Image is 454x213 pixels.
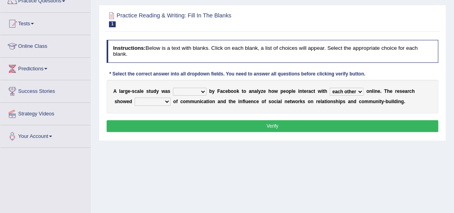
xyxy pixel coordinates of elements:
b: a [278,99,281,104]
b: e [283,89,286,94]
b: m [364,99,369,104]
b: o [120,99,123,104]
b: e [402,89,405,94]
b: i [277,99,278,104]
b: o [209,99,212,104]
b: e [263,89,266,94]
b: b [228,89,231,94]
b: y [381,99,384,104]
b: n [330,99,333,104]
b: a [165,89,168,94]
b: f [242,99,244,104]
b: s [400,89,402,94]
b: - [384,99,385,104]
div: * Select the correct answer into all dropdown fields. You need to answer all questions before cli... [107,71,368,78]
b: c [135,89,137,94]
a: Tests [0,13,90,32]
b: u [194,99,197,104]
b: s [268,99,271,104]
b: t [325,99,326,104]
b: i [298,89,299,94]
b: l [281,99,282,104]
b: c [311,89,313,94]
b: e [390,89,392,94]
b: s [146,89,149,94]
b: i [326,99,327,104]
b: y [156,89,159,94]
b: e [233,99,236,104]
b: e [141,89,144,94]
b: i [338,99,340,104]
b: s [333,99,336,104]
a: Success Stories [0,80,90,100]
b: r [298,99,300,104]
b: i [391,99,392,104]
b: d [353,99,356,104]
b: i [321,89,323,94]
b: o [261,99,264,104]
b: e [287,99,290,104]
b: i [379,99,380,104]
b: t [229,99,230,104]
b: t [290,99,291,104]
b: o [243,89,246,94]
b: A [113,89,116,94]
b: h [268,89,271,94]
b: m [190,99,194,104]
b: u [150,89,153,94]
b: i [200,99,201,104]
b: h [117,99,120,104]
b: c [201,99,204,104]
b: h [412,89,415,94]
b: n [375,89,377,94]
b: a [137,89,140,94]
b: p [340,99,343,104]
a: Strategy Videos [0,103,90,123]
b: n [220,99,223,104]
b: o [271,99,274,104]
b: l [292,89,293,94]
b: n [212,99,215,104]
b: o [308,99,310,104]
b: u [373,99,375,104]
b: e [397,89,400,94]
b: y [212,89,215,94]
b: f [176,99,178,104]
b: h [324,89,327,94]
b: n [375,99,378,104]
b: t [313,89,315,94]
b: b [209,89,212,94]
b: r [306,89,308,94]
b: n [197,99,200,104]
b: a [218,99,220,104]
b: o [366,89,369,94]
b: r [395,89,397,94]
a: Online Class [0,35,90,55]
b: a [254,89,257,94]
b: n [240,99,242,104]
a: Your Account [0,125,90,145]
span: 1 [109,21,116,27]
b: s [114,99,117,104]
b: o [231,89,233,94]
b: c [359,99,362,104]
b: n [311,99,313,104]
b: a [348,99,351,104]
b: d [153,89,156,94]
b: r [316,99,318,104]
b: s [168,89,171,94]
b: z [261,89,263,94]
h4: Below is a text with blanks. Click on each blank, a list of choices will appear. Select the appro... [107,40,439,62]
h2: Practice Reading & Writing: Fill In The Blanks [107,11,312,27]
b: u [388,99,391,104]
b: e [377,89,380,94]
b: a [204,99,206,104]
b: h [230,99,233,104]
b: a [405,89,407,94]
b: u [245,99,248,104]
b: . [404,99,405,104]
b: s [343,99,345,104]
b: o [295,99,298,104]
b: b [385,99,388,104]
b: t [323,89,324,94]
